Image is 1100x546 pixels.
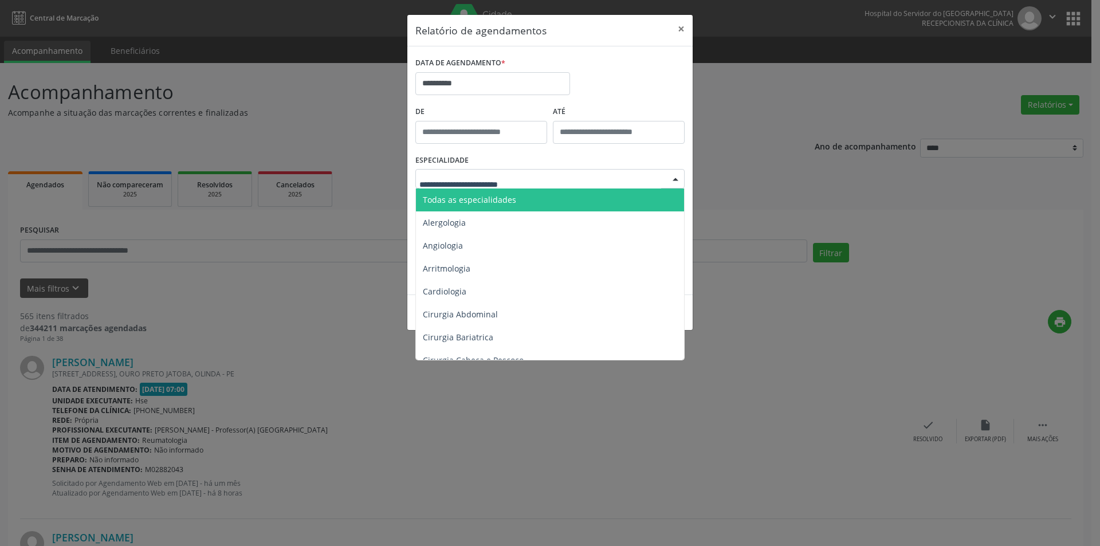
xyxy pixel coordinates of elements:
[423,332,493,343] span: Cirurgia Bariatrica
[415,54,505,72] label: DATA DE AGENDAMENTO
[423,217,466,228] span: Alergologia
[423,263,470,274] span: Arritmologia
[553,103,685,121] label: ATÉ
[423,286,466,297] span: Cardiologia
[423,194,516,205] span: Todas as especialidades
[415,152,469,170] label: ESPECIALIDADE
[423,240,463,251] span: Angiologia
[670,15,693,43] button: Close
[415,103,547,121] label: De
[423,355,524,366] span: Cirurgia Cabeça e Pescoço
[415,23,547,38] h5: Relatório de agendamentos
[423,309,498,320] span: Cirurgia Abdominal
